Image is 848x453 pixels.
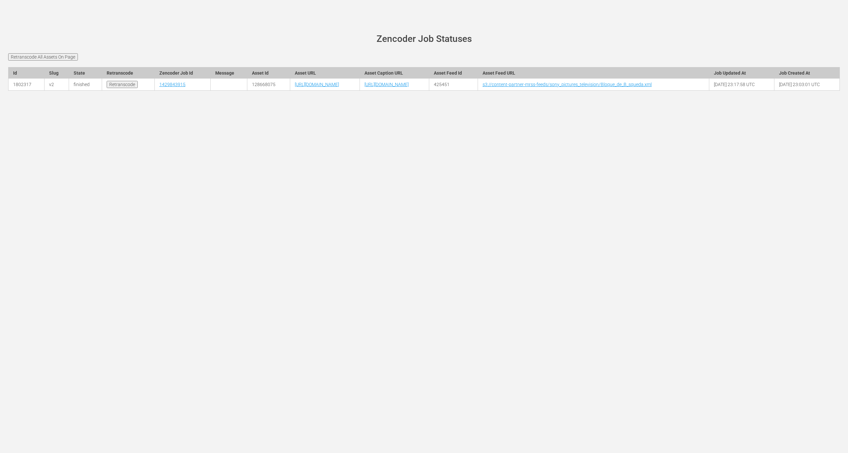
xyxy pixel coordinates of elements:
[210,67,247,79] th: Message
[709,67,774,79] th: Job Updated At
[154,67,210,79] th: Zencoder Job Id
[107,81,138,88] input: Retranscode
[9,79,44,91] td: 1802317
[247,79,290,91] td: 128668075
[709,79,774,91] td: [DATE] 23:17:58 UTC
[159,82,185,87] a: 1429843915
[483,82,652,87] a: s3://content-partner-mrss-feeds/sony_pictures_television/Bloque_de_B_squeda.xml
[774,79,840,91] td: [DATE] 23:03:01 UTC
[247,67,290,79] th: Asset Id
[295,82,339,87] a: [URL][DOMAIN_NAME]
[44,79,69,91] td: v2
[429,67,478,79] th: Asset Feed Id
[102,67,155,79] th: Retranscode
[364,82,409,87] a: [URL][DOMAIN_NAME]
[429,79,478,91] td: 425451
[478,67,709,79] th: Asset Feed URL
[9,67,44,79] th: Id
[290,67,360,79] th: Asset URL
[69,79,102,91] td: finished
[44,67,69,79] th: Slug
[69,67,102,79] th: State
[8,53,78,61] input: Retranscode All Assets On Page
[17,34,831,44] h1: Zencoder Job Statuses
[360,67,429,79] th: Asset Caption URL
[774,67,840,79] th: Job Created At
